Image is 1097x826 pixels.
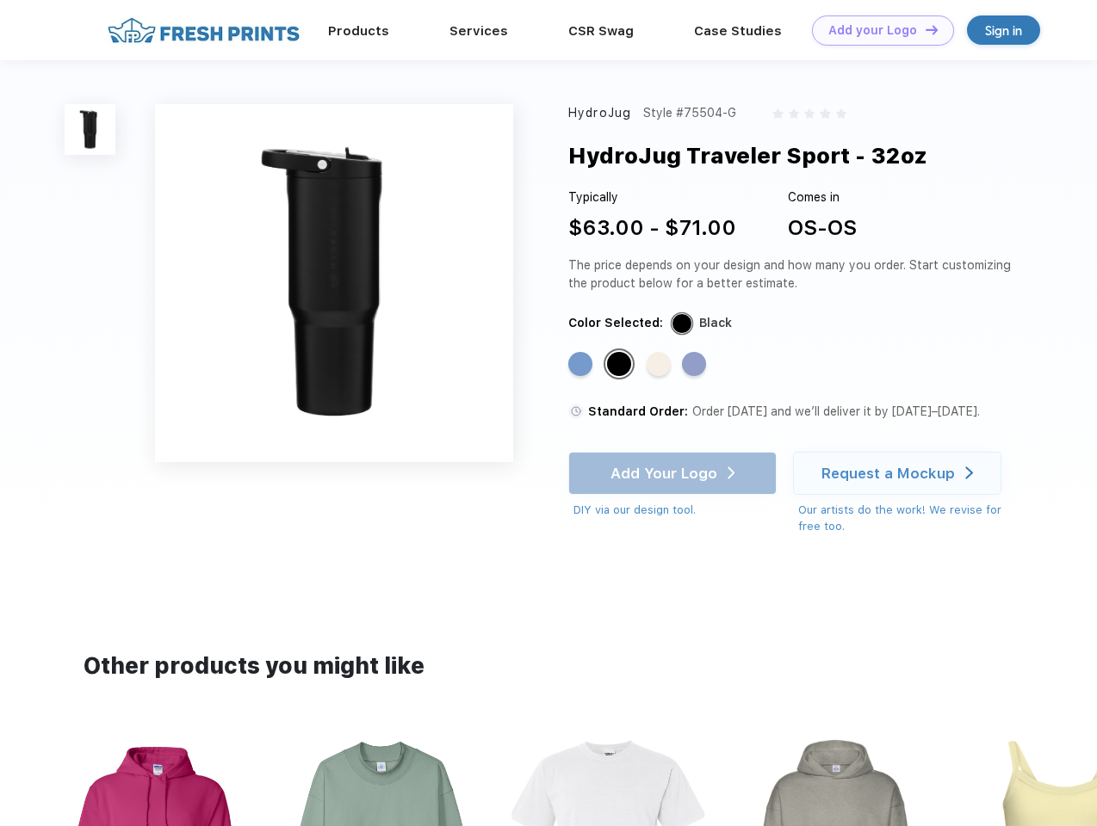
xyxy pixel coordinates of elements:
[926,25,938,34] img: DT
[985,21,1022,40] div: Sign in
[789,108,799,119] img: gray_star.svg
[568,256,1018,293] div: The price depends on your design and how many you order. Start customizing the product below for ...
[647,352,671,376] div: Cream
[607,352,631,376] div: Black
[568,314,663,332] div: Color Selected:
[772,108,783,119] img: gray_star.svg
[102,15,305,46] img: fo%20logo%202.webp
[965,466,973,479] img: white arrow
[967,15,1040,45] a: Sign in
[84,650,1013,683] div: Other products you might like
[568,139,927,172] div: HydroJug Traveler Sport - 32oz
[820,108,830,119] img: gray_star.svg
[568,352,592,376] div: Light Blue
[568,104,631,122] div: HydroJug
[798,502,1018,535] div: Our artists do the work! We revise for free too.
[836,108,846,119] img: gray_star.svg
[568,188,736,206] div: Typically
[788,213,857,243] div: OS-OS
[699,314,732,332] div: Black
[821,465,955,482] div: Request a Mockup
[788,188,857,206] div: Comes in
[155,104,513,462] img: func=resize&h=640
[573,502,777,519] div: DIY via our design tool.
[643,104,736,122] div: Style #75504-G
[804,108,815,119] img: gray_star.svg
[682,352,706,376] div: Peri
[828,23,917,38] div: Add your Logo
[588,404,688,418] span: Standard Order:
[692,404,980,418] span: Order [DATE] and we’ll deliver it by [DATE]–[DATE].
[328,23,389,39] a: Products
[65,104,115,155] img: func=resize&h=100
[568,404,584,419] img: standard order
[568,213,736,243] div: $63.00 - $71.00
